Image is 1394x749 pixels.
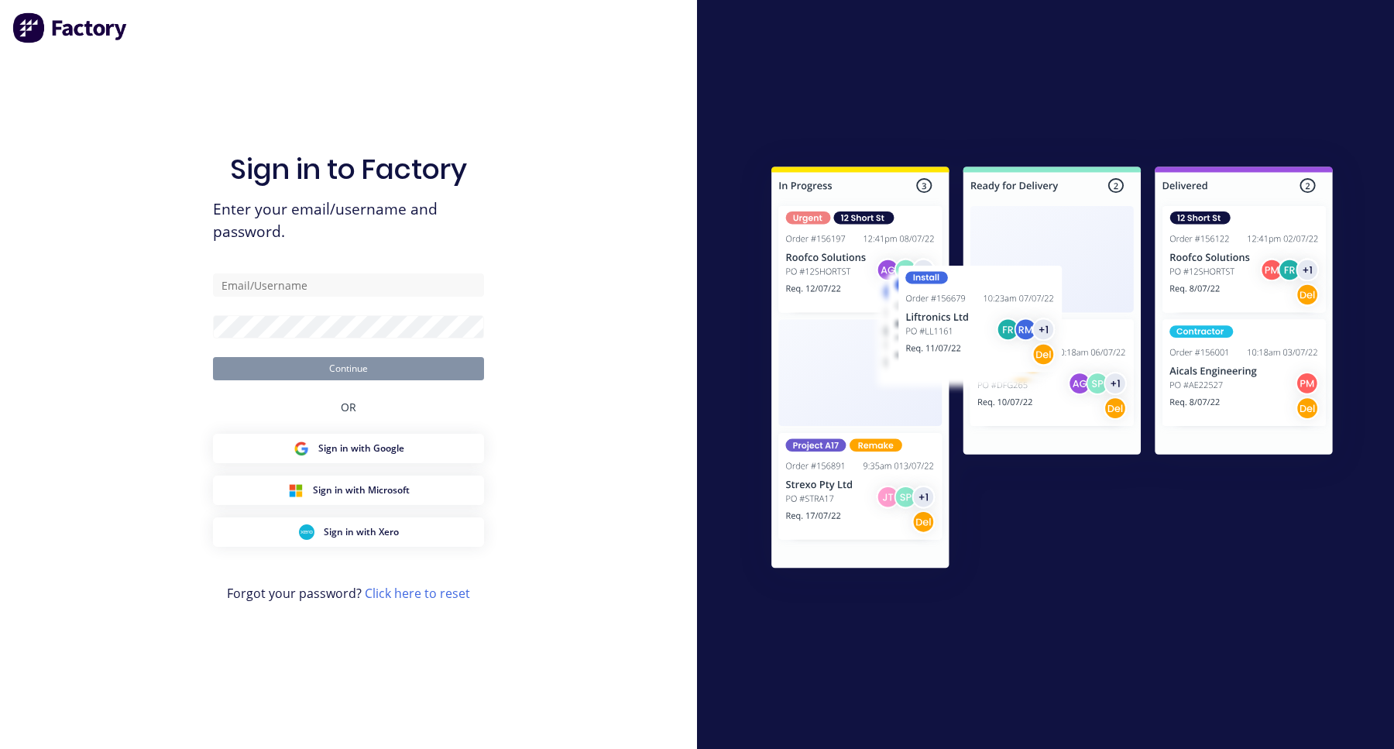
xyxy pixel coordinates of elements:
span: Sign in with Google [318,441,404,455]
span: Forgot your password? [227,584,470,603]
button: Google Sign inSign in with Google [213,434,484,463]
input: Email/Username [213,273,484,297]
button: Xero Sign inSign in with Xero [213,517,484,547]
img: Google Sign in [294,441,309,456]
button: Continue [213,357,484,380]
h1: Sign in to Factory [230,153,467,186]
button: Microsoft Sign inSign in with Microsoft [213,476,484,505]
img: Xero Sign in [299,524,314,540]
img: Microsoft Sign in [288,483,304,498]
a: Click here to reset [365,585,470,602]
img: Sign in [737,136,1367,605]
span: Sign in with Microsoft [313,483,410,497]
span: Enter your email/username and password. [213,198,484,243]
img: Factory [12,12,129,43]
div: OR [341,380,356,434]
span: Sign in with Xero [324,525,399,539]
